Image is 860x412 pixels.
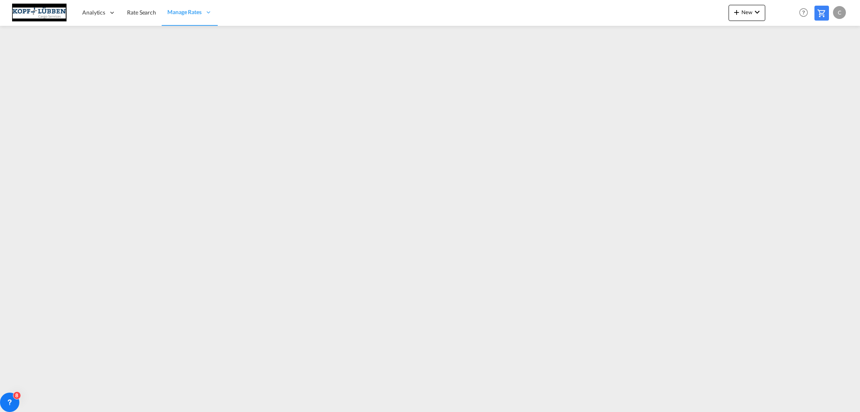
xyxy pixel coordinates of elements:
[833,6,846,19] div: C
[752,7,762,17] md-icon: icon-chevron-down
[12,4,67,22] img: 25cf3bb0aafc11ee9c4fdbd399af7748.JPG
[82,8,105,17] span: Analytics
[127,9,156,16] span: Rate Search
[797,6,814,20] div: Help
[732,7,741,17] md-icon: icon-plus 400-fg
[732,9,762,15] span: New
[797,6,810,19] span: Help
[167,8,202,16] span: Manage Rates
[729,5,765,21] button: icon-plus 400-fgNewicon-chevron-down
